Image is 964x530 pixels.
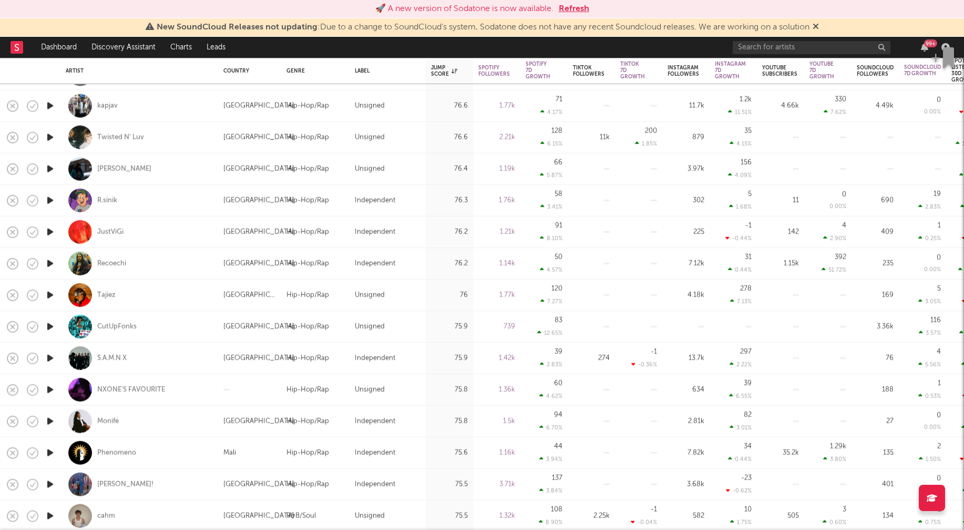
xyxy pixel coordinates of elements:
[431,289,468,301] div: 76
[823,456,846,463] div: 3.80 %
[97,164,151,174] div: [PERSON_NAME]
[730,140,752,147] div: 4.15 %
[842,222,846,229] div: 4
[157,23,809,32] span: : Due to a change to SoundCloud's system, Sodatone does not have any recent Soundcloud releases. ...
[355,226,395,238] div: Independent
[635,140,657,147] div: 1.85 %
[97,290,116,300] a: Tajiez
[668,226,704,238] div: 225
[857,65,894,77] div: Soundcloud Followers
[223,320,294,333] div: [GEOGRAPHIC_DATA]
[355,478,395,491] div: Independent
[762,257,799,270] div: 1.15k
[919,330,941,337] div: 3.57 %
[745,222,752,229] div: -1
[823,235,846,242] div: 2.90 %
[715,61,746,80] div: Instagram 7D Growth
[857,320,894,333] div: 3.36k
[554,443,562,450] div: 44
[286,194,329,207] div: Hip-Hop/Rap
[223,352,294,364] div: [GEOGRAPHIC_DATA]
[375,3,553,15] div: 🚀 A new version of Sodatone is now available.
[97,416,119,426] a: Monifé
[668,99,704,112] div: 11.7k
[223,257,294,270] div: [GEOGRAPHIC_DATA]
[938,222,941,229] div: 1
[726,487,752,494] div: -0.62 %
[97,448,136,457] a: Phenomeno
[938,380,941,387] div: 1
[554,412,562,419] div: 94
[918,203,941,210] div: 2.83 %
[286,257,329,270] div: Hip-Hop/Rap
[668,478,704,491] div: 3.68k
[223,162,294,175] div: [GEOGRAPHIC_DATA]
[431,257,468,270] div: 76.2
[539,456,562,463] div: 3.94 %
[748,191,752,198] div: 5
[431,131,468,144] div: 76.6
[835,254,846,261] div: 392
[478,257,515,270] div: 1.14k
[286,446,329,459] div: Hip-Hop/Rap
[539,393,562,400] div: 4.62 %
[937,254,941,261] div: 0
[355,68,415,74] div: Label
[857,289,894,301] div: 169
[478,509,515,522] div: 1.32k
[540,140,562,147] div: 6.15 %
[668,289,704,301] div: 4.18k
[733,41,890,54] input: Search for artists
[937,96,941,103] div: 0
[478,383,515,396] div: 1.36k
[744,380,752,387] div: 39
[551,286,562,292] div: 120
[937,475,941,482] div: 0
[857,509,894,522] div: 134
[223,194,294,207] div: [GEOGRAPHIC_DATA]
[478,162,515,175] div: 1.19k
[286,68,339,74] div: Genre
[924,109,941,115] div: 0.00 %
[431,162,468,175] div: 76.4
[540,361,562,368] div: 2.83 %
[857,446,894,459] div: 135
[904,64,941,77] div: Soundcloud 7D Growth
[97,385,165,394] a: NXONE'S FAVOURITE
[97,227,124,237] div: JustViGi
[540,109,562,116] div: 4.17 %
[540,235,562,242] div: 8.10 %
[762,226,799,238] div: 142
[924,425,941,431] div: 0.00 %
[431,65,457,77] div: Jump Score
[223,446,236,459] div: Mali
[762,99,799,112] div: 4.66k
[744,128,752,135] div: 35
[555,254,562,261] div: 50
[857,383,894,396] div: 188
[223,99,294,112] div: [GEOGRAPHIC_DATA]
[829,204,846,210] div: 0.00 %
[745,254,752,261] div: 31
[526,61,550,80] div: Spotify 7D Growth
[631,361,657,368] div: -0.36 %
[824,109,846,116] div: 7.62 %
[668,509,704,522] div: 582
[930,317,941,324] div: 116
[573,65,604,77] div: Tiktok Followers
[355,383,385,396] div: Unsigned
[478,194,515,207] div: 1.76k
[823,519,846,526] div: 0.60 %
[857,99,894,112] div: 4.49k
[730,298,752,305] div: 7.13 %
[97,196,117,205] a: R.sinik
[573,352,610,364] div: 274
[725,235,752,242] div: -0.44 %
[842,191,846,198] div: 0
[431,478,468,491] div: 75.5
[355,415,395,427] div: Independent
[286,226,329,238] div: Hip-Hop/Rap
